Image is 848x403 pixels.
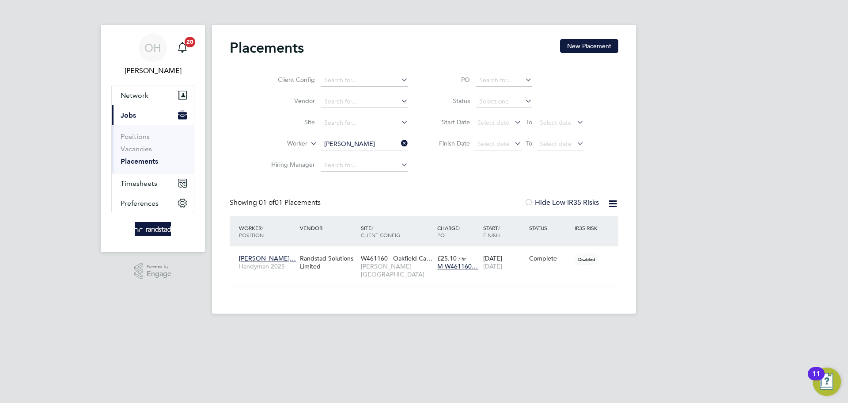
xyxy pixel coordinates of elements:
nav: Main navigation [101,25,205,252]
input: Search for... [321,159,408,172]
label: Client Config [264,76,315,84]
label: Vendor [264,97,315,105]
input: Search for... [321,74,408,87]
label: Status [430,97,470,105]
span: / Position [239,224,264,238]
div: 11 [812,374,820,385]
img: randstad-logo-retina.png [135,222,171,236]
a: Powered byEngage [134,263,172,280]
span: Select date [540,119,572,127]
button: Timesheets [112,173,194,193]
div: Vendor [298,220,359,236]
span: [PERSON_NAME] - [GEOGRAPHIC_DATA] [361,262,433,278]
h2: Placements [230,39,304,57]
span: / Finish [483,224,500,238]
div: Start [481,220,527,243]
a: OH[PERSON_NAME] [111,34,194,76]
span: Engage [147,270,171,278]
a: Placements [121,157,158,165]
span: Preferences [121,199,159,207]
label: Finish Date [430,139,470,147]
label: PO [430,76,470,84]
span: OH [144,42,161,54]
a: Vacancies [121,145,152,153]
label: Hide Low IR35 Risks [524,198,599,207]
span: Timesheets [121,179,157,188]
span: M-W461160… [437,262,478,270]
span: [PERSON_NAME]… [239,254,296,262]
a: 20 [174,34,191,62]
span: 01 of [259,198,275,207]
span: Powered by [147,263,171,270]
span: Network [121,91,148,100]
button: Open Resource Center, 11 new notifications [813,368,841,396]
input: Search for... [321,138,408,150]
span: / PO [437,224,460,238]
div: IR35 Risk [572,220,603,236]
button: Preferences [112,193,194,213]
span: / hr [458,255,466,262]
span: To [523,138,535,149]
span: W461160 - Oakfield Ca… [361,254,432,262]
a: Positions [121,132,150,141]
span: To [523,116,535,128]
input: Search for... [476,74,532,87]
button: Jobs [112,105,194,125]
span: Jobs [121,111,136,119]
span: Disabled [575,253,598,265]
span: Oliver Hunka [111,65,194,76]
label: Start Date [430,118,470,126]
span: Select date [477,119,509,127]
label: Hiring Manager [264,161,315,169]
label: Site [264,118,315,126]
button: New Placement [560,39,618,53]
span: Select date [540,140,572,148]
span: 01 Placements [259,198,321,207]
div: Randstad Solutions Limited [298,250,359,275]
span: [DATE] [483,262,502,270]
input: Search for... [321,117,408,129]
span: 20 [185,37,195,47]
a: Go to home page [111,222,194,236]
div: Charge [435,220,481,243]
input: Select one [476,96,532,108]
button: Network [112,85,194,105]
div: Jobs [112,125,194,173]
div: Status [527,220,573,236]
span: Select date [477,140,509,148]
a: [PERSON_NAME]…Handyman 2025Randstad Solutions LimitedW461160 - Oakfield Ca…[PERSON_NAME] - [GEOGR... [237,249,618,257]
input: Search for... [321,96,408,108]
div: Complete [529,254,571,262]
div: [DATE] [481,250,527,275]
div: Showing [230,198,322,207]
span: £25.10 [437,254,457,262]
span: / Client Config [361,224,400,238]
label: Worker [257,139,307,148]
div: Site [359,220,435,243]
div: Worker [237,220,298,243]
span: Handyman 2025 [239,262,295,270]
